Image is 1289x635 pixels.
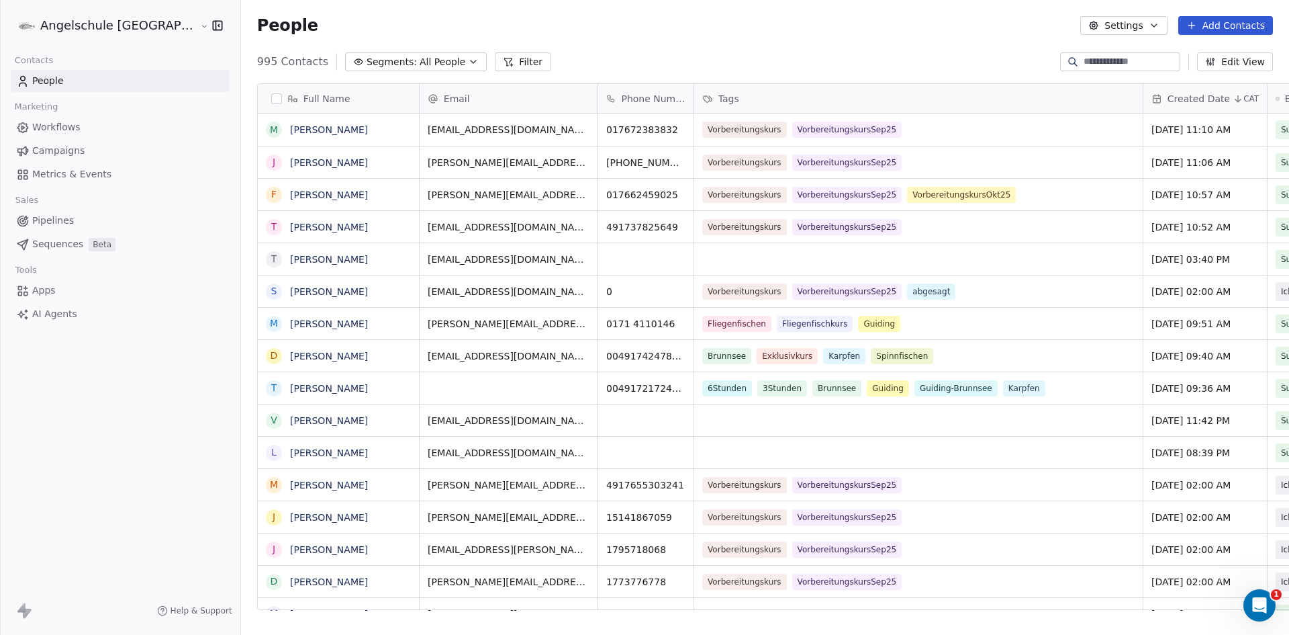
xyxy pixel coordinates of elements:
span: [DATE] 11:06 AM [1151,156,1259,169]
span: 0 [606,285,685,298]
a: [PERSON_NAME] [290,512,368,523]
span: [PERSON_NAME][EMAIL_ADDRESS][DOMAIN_NAME] [428,478,589,492]
span: 1795718068 [606,543,685,556]
span: Campaigns [32,144,85,158]
div: F [271,187,277,202]
span: Vorbereitungskurs [702,284,787,300]
span: [DATE] 08:58 PM [1151,607,1259,621]
a: SequencesBeta [11,233,230,255]
span: Fliegenfischkurs [777,316,853,332]
span: 0171 4110146 [606,317,685,331]
div: J [273,155,275,169]
button: Settings [1080,16,1167,35]
span: 1773776778 [606,575,685,589]
span: 00491721724603 [606,382,685,395]
a: Metrics & Events [11,163,230,185]
div: Phone Number [598,84,694,113]
span: Apps [32,284,56,298]
span: Brunnsee [702,348,751,364]
span: AI Agents [32,307,77,321]
a: [PERSON_NAME] [290,351,368,362]
iframe: Intercom live chat [1243,589,1276,622]
span: Karpfen [1003,380,1045,396]
span: Tags [718,92,739,105]
div: M [270,607,278,621]
a: [PERSON_NAME] [290,157,368,168]
span: [EMAIL_ADDRESS][DOMAIN_NAME] [428,220,589,234]
span: Workflows [32,120,81,134]
div: Email [420,84,598,113]
span: VorbereitungskursSep25 [792,284,902,300]
div: D [270,575,277,589]
span: [EMAIL_ADDRESS][PERSON_NAME][DOMAIN_NAME] [428,543,589,556]
span: [DATE] 03:40 PM [1151,253,1259,266]
span: Contacts [9,50,59,71]
span: Exklusivkurs [757,348,818,364]
div: grid [258,114,420,611]
span: Sales [9,190,44,210]
span: Vorbereitungskurs [702,477,787,493]
span: 4917655303241 [606,478,685,492]
span: [PERSON_NAME][EMAIL_ADDRESS][PERSON_NAME][DOMAIN_NAME] [428,575,589,589]
div: M [270,123,278,137]
div: J [273,542,275,556]
span: Vorbereitungskurs [702,574,787,590]
span: VorbereitungskursSep25 [792,219,902,235]
span: People [257,15,318,36]
a: [PERSON_NAME] [290,415,368,426]
span: [EMAIL_ADDRESS][DOMAIN_NAME] [428,253,589,266]
span: Vorbereitungskurs [702,155,787,171]
button: Angelschule [GEOGRAPHIC_DATA] [16,14,191,37]
a: Workflows [11,116,230,138]
span: Email [444,92,470,105]
span: Spinnfischen [871,348,933,364]
span: CAT [1243,93,1259,104]
a: [PERSON_NAME] [290,609,368,620]
div: D [270,349,277,363]
span: Guiding [867,380,909,396]
button: Filter [495,52,551,71]
span: VorbereitungskursSep25 [792,155,902,171]
div: T [271,381,277,395]
span: [EMAIL_ADDRESS][DOMAIN_NAME] [428,607,589,621]
span: VorbereitungskursOkt25 [907,187,1016,203]
span: VorbereitungskursSep25 [792,187,902,203]
a: Apps [11,280,230,302]
span: 15141867059 [606,511,685,524]
div: L [271,446,277,460]
div: V [271,413,277,427]
span: 1 [1271,589,1282,600]
span: [DATE] 10:57 AM [1151,188,1259,202]
div: T [271,252,277,266]
span: Created Date [1167,92,1230,105]
span: Vorbereitungskurs [702,509,787,525]
span: 6Stunden [702,380,752,396]
span: VorbereitungskursSep25 [792,542,902,558]
div: M [270,478,278,492]
span: Beta [89,238,115,251]
span: [PHONE_NUMBER] [606,156,685,169]
img: logo180-180.png [19,17,35,34]
a: Help & Support [157,605,232,616]
a: [PERSON_NAME] [290,383,368,394]
span: [DATE] 11:42 PM [1151,414,1259,427]
span: Metrics & Events [32,167,111,181]
span: People [32,74,64,88]
span: VorbereitungskursSep25 [792,477,902,493]
div: T [271,220,277,234]
span: Brunnsee [812,380,861,396]
a: [PERSON_NAME] [290,544,368,555]
span: [DATE] 02:00 AM [1151,511,1259,524]
div: J [273,510,275,524]
a: [PERSON_NAME] [290,319,368,329]
span: Tools [9,260,42,280]
a: [PERSON_NAME] [290,448,368,458]
span: Pipelines [32,214,74,228]
span: [PERSON_NAME][EMAIL_ADDRESS][PERSON_NAME][DOMAIN_NAME] [428,317,589,331]
span: Angelschule [GEOGRAPHIC_DATA] [40,17,197,34]
span: [DATE] 09:40 AM [1151,349,1259,363]
span: Fliegenfischen [702,316,771,332]
span: VorbereitungskursSep25 [792,122,902,138]
span: Vorbereitungskurs [702,542,787,558]
a: [PERSON_NAME] [290,222,368,232]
